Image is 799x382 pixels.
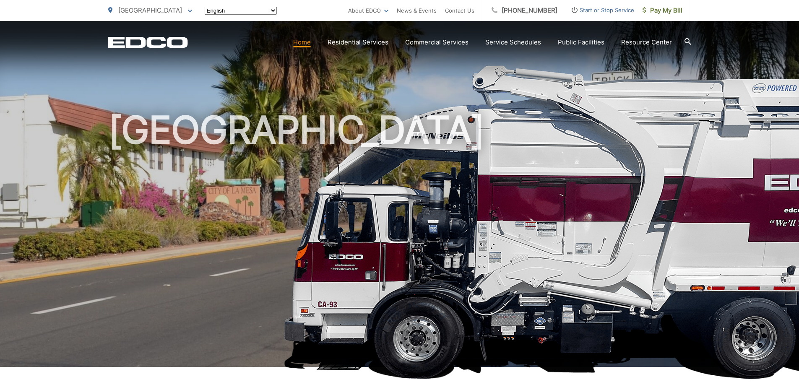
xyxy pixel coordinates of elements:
select: Select a language [205,7,277,15]
a: Commercial Services [405,37,468,47]
a: Service Schedules [485,37,541,47]
h1: [GEOGRAPHIC_DATA] [108,109,691,374]
span: Pay My Bill [643,5,682,16]
a: Home [293,37,311,47]
span: [GEOGRAPHIC_DATA] [118,6,182,14]
a: News & Events [397,5,437,16]
a: EDCD logo. Return to the homepage. [108,36,188,48]
a: About EDCO [348,5,388,16]
a: Residential Services [328,37,388,47]
a: Public Facilities [558,37,604,47]
a: Resource Center [621,37,672,47]
a: Contact Us [445,5,474,16]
